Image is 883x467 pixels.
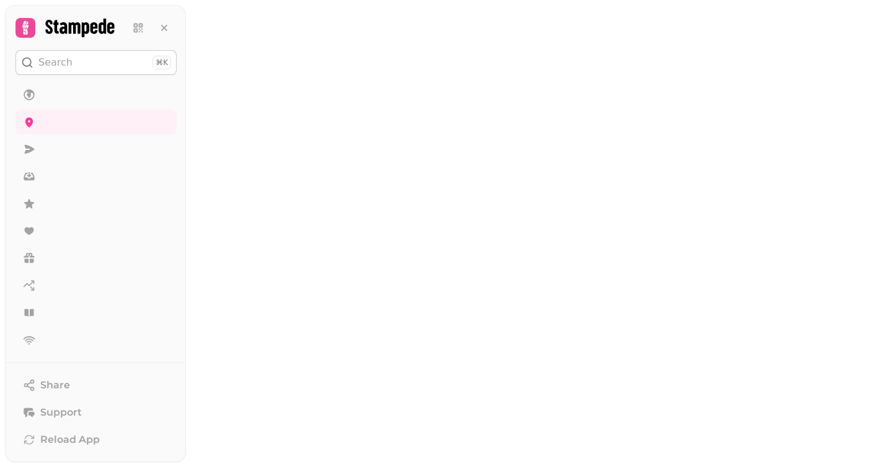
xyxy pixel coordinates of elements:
[15,427,177,452] button: Reload App
[15,373,177,398] button: Share
[40,432,100,447] span: Reload App
[15,400,177,425] button: Support
[152,56,171,69] div: ⌘K
[38,55,72,70] p: Search
[40,378,70,393] span: Share
[40,405,82,420] span: Support
[15,50,177,75] button: Search⌘K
